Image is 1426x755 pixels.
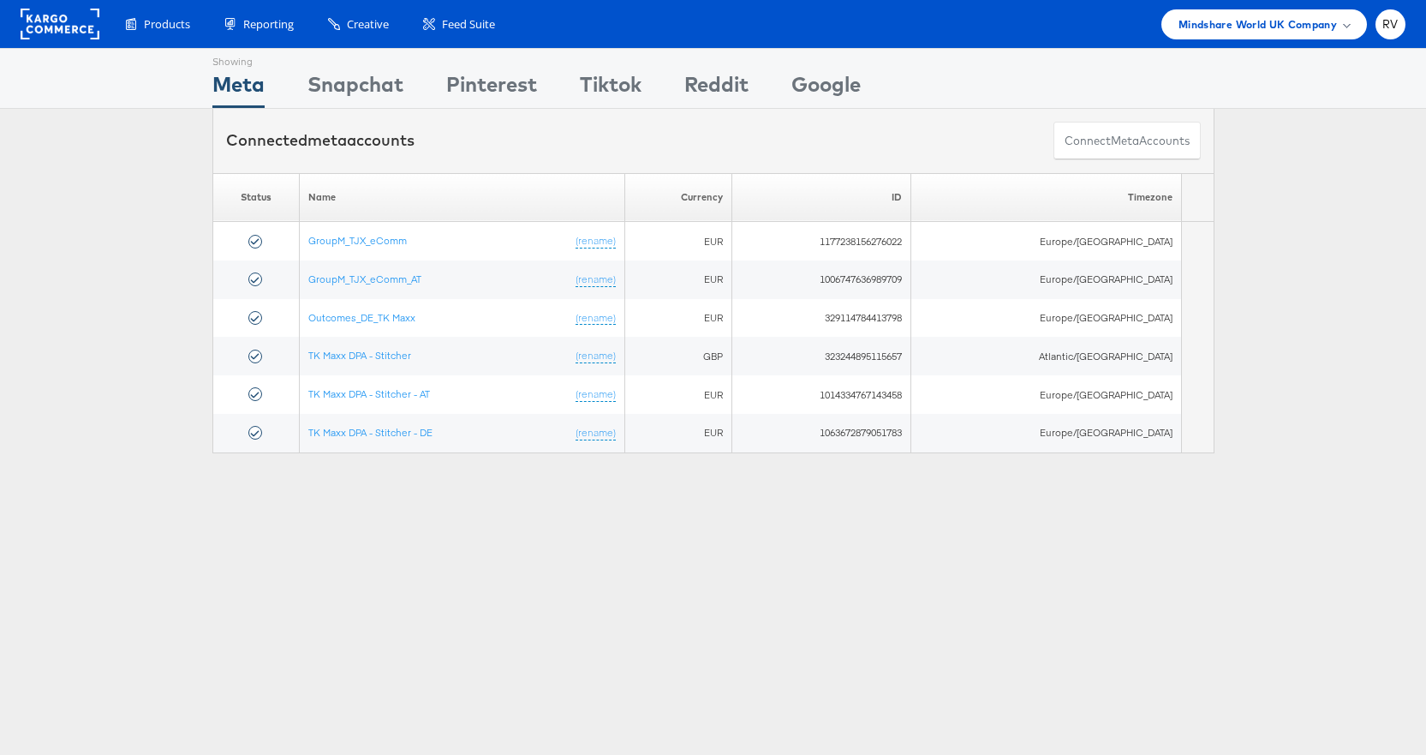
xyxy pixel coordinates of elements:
td: GBP [625,337,732,375]
div: Showing [212,49,265,69]
div: Google [791,69,861,108]
td: 329114784413798 [732,299,911,338]
a: GroupM_TJX_eComm_AT [308,273,421,285]
td: Atlantic/[GEOGRAPHIC_DATA] [911,337,1182,375]
span: RV [1382,19,1399,30]
div: Pinterest [446,69,537,108]
span: Feed Suite [442,16,495,33]
a: (rename) [576,234,616,249]
a: TK Maxx DPA - Stitcher - DE [308,426,433,439]
td: 1014334767143458 [732,375,911,414]
button: ConnectmetaAccounts [1053,122,1201,160]
span: meta [307,130,347,150]
td: 1063672879051783 [732,414,911,452]
div: Tiktok [580,69,641,108]
a: TK Maxx DPA - Stitcher [308,349,411,362]
th: Timezone [911,173,1182,222]
a: TK Maxx DPA - Stitcher - AT [308,387,430,400]
span: Creative [347,16,389,33]
td: EUR [625,261,732,299]
td: Europe/[GEOGRAPHIC_DATA] [911,222,1182,261]
a: (rename) [576,387,616,402]
a: (rename) [576,273,616,287]
span: Mindshare World UK Company [1178,15,1337,33]
th: ID [732,173,911,222]
td: EUR [625,299,732,338]
a: (rename) [576,349,616,363]
th: Name [300,173,625,222]
td: EUR [625,414,732,452]
span: Reporting [243,16,294,33]
td: 323244895115657 [732,337,911,375]
a: (rename) [576,426,616,440]
td: EUR [625,222,732,261]
td: EUR [625,375,732,414]
a: GroupM_TJX_eComm [308,234,407,247]
a: Outcomes_DE_TK Maxx [308,311,415,324]
div: Meta [212,69,265,108]
td: Europe/[GEOGRAPHIC_DATA] [911,375,1182,414]
div: Connected accounts [226,129,415,152]
th: Status [212,173,300,222]
td: Europe/[GEOGRAPHIC_DATA] [911,299,1182,338]
td: Europe/[GEOGRAPHIC_DATA] [911,414,1182,452]
div: Reddit [684,69,749,108]
th: Currency [625,173,732,222]
td: 1006747636989709 [732,261,911,299]
td: Europe/[GEOGRAPHIC_DATA] [911,261,1182,299]
div: Snapchat [307,69,403,108]
span: meta [1111,133,1139,149]
span: Products [144,16,190,33]
td: 1177238156276022 [732,222,911,261]
a: (rename) [576,311,616,326]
